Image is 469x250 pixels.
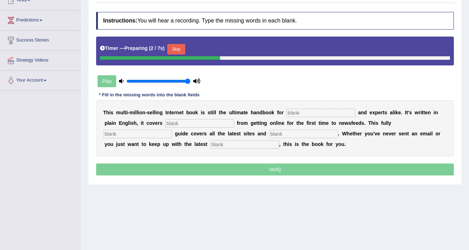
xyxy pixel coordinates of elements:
[412,131,414,136] b: a
[111,110,113,115] b: s
[107,120,109,126] b: l
[286,109,355,117] input: blank
[347,131,350,136] b: h
[0,11,81,28] a: Predictions
[409,110,412,115] b: s
[433,110,435,115] b: i
[232,131,234,136] b: t
[269,110,272,115] b: o
[394,131,396,136] b: r
[398,110,401,115] b: e
[257,131,260,136] b: a
[259,120,261,126] b: i
[256,120,258,126] b: t
[406,110,408,115] b: t
[152,110,154,115] b: l
[106,110,110,115] b: h
[428,110,431,115] b: n
[383,120,386,126] b: u
[105,141,107,147] b: y
[128,110,130,115] b: -
[321,141,324,147] b: k
[181,131,182,136] b: i
[202,131,204,136] b: r
[172,141,176,147] b: w
[212,110,213,115] b: i
[338,131,339,136] b: .
[364,131,367,136] b: y
[96,92,202,98] div: * Fill in the missing words into the blank fields
[356,120,358,126] b: e
[245,110,248,115] b: e
[401,131,404,136] b: e
[276,120,277,126] b: l
[204,131,207,136] b: s
[149,45,151,51] b: (
[387,120,388,126] b: l
[326,120,329,126] b: e
[289,120,292,126] b: o
[123,141,125,147] b: t
[103,130,172,138] input: blank
[383,110,384,115] b: t
[252,131,255,136] b: s
[427,131,430,136] b: a
[229,131,232,136] b: a
[142,120,144,126] b: t
[0,71,81,88] a: Your Account
[376,120,379,126] b: s
[236,110,240,115] b: m
[394,110,395,115] b: i
[364,120,365,126] b: .
[0,31,81,48] a: Success Stories
[223,131,225,136] b: e
[282,110,283,115] b: r
[315,141,318,147] b: o
[375,131,377,136] b: v
[137,120,138,126] b: ,
[408,110,409,115] b: '
[135,110,137,115] b: l
[130,110,134,115] b: m
[160,120,162,126] b: s
[404,131,407,136] b: n
[131,120,134,126] b: s
[384,110,387,115] b: s
[154,110,155,115] b: l
[261,120,264,126] b: n
[236,131,239,136] b: s
[155,141,157,147] b: e
[285,141,288,147] b: h
[199,131,202,136] b: e
[431,131,433,136] b: l
[147,110,150,115] b: s
[194,141,196,147] b: l
[277,110,279,115] b: f
[186,141,189,147] b: h
[126,110,128,115] b: i
[96,12,454,30] h4: You will hear a recording. Type the missing words in each blank.
[370,110,373,115] b: e
[292,120,293,126] b: r
[109,120,112,126] b: a
[133,120,137,126] b: h
[358,120,362,126] b: d
[233,110,235,115] b: t
[117,141,120,147] b: u
[298,120,301,126] b: h
[390,110,393,115] b: a
[269,130,338,138] input: blank
[314,120,316,126] b: t
[107,141,111,147] b: o
[113,120,116,126] b: n
[349,120,351,126] b: s
[361,110,364,115] b: n
[163,141,166,147] b: u
[191,131,194,136] b: c
[378,110,381,115] b: e
[210,131,212,136] b: a
[160,110,163,115] b: g
[186,110,189,115] b: b
[166,141,169,147] b: p
[321,120,326,126] b: m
